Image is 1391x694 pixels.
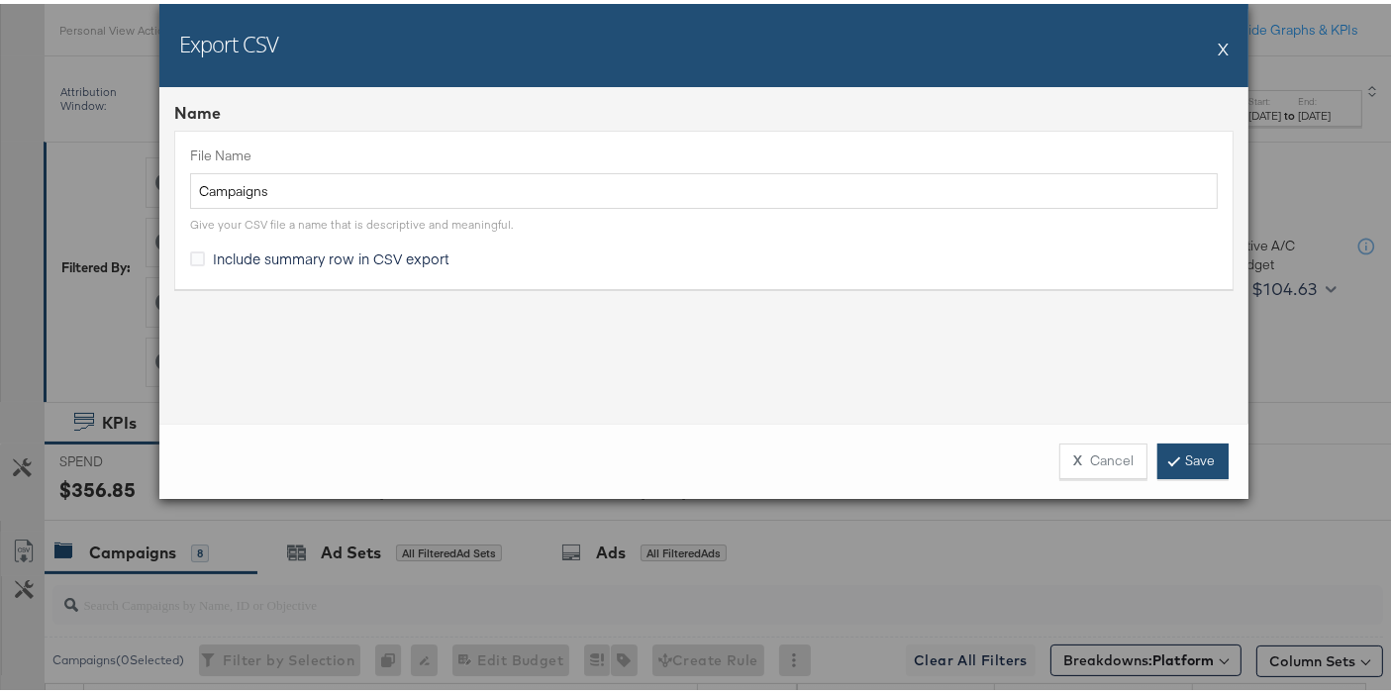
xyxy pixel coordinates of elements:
div: Give your CSV file a name that is descriptive and meaningful. [190,213,513,229]
div: Name [174,98,1234,121]
button: XCancel [1059,440,1147,475]
strong: X [1073,447,1082,466]
a: Save [1157,440,1229,475]
span: Include summary row in CSV export [213,245,449,264]
label: File Name [190,143,1218,161]
button: X [1218,25,1229,64]
h2: Export CSV [179,25,278,54]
